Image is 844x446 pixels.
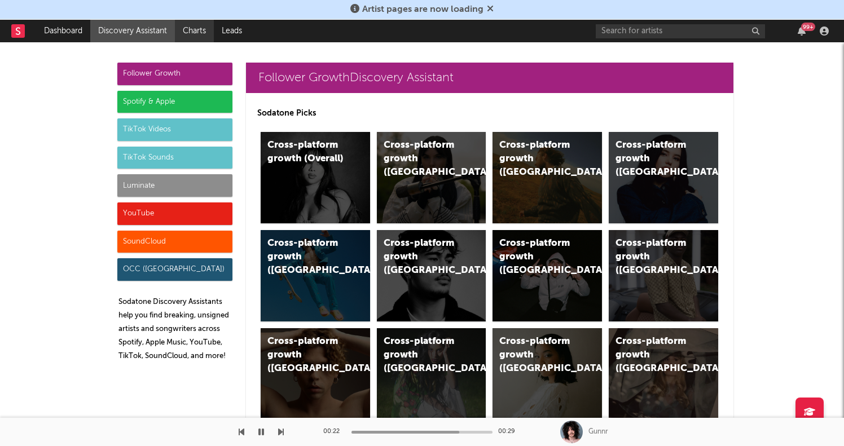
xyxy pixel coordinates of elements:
[117,63,232,85] div: Follower Growth
[118,295,232,363] p: Sodatone Discovery Assistants help you find breaking, unsigned artists and songwriters across Spo...
[384,335,460,376] div: Cross-platform growth ([GEOGRAPHIC_DATA])
[616,237,692,277] div: Cross-platform growth ([GEOGRAPHIC_DATA])
[117,174,232,197] div: Luminate
[261,230,370,321] a: Cross-platform growth ([GEOGRAPHIC_DATA])
[323,425,346,439] div: 00:22
[609,230,718,321] a: Cross-platform growth ([GEOGRAPHIC_DATA])
[801,23,815,31] div: 99 +
[267,335,344,376] div: Cross-platform growth ([GEOGRAPHIC_DATA])
[377,230,486,321] a: Cross-platform growth ([GEOGRAPHIC_DATA])
[117,202,232,225] div: YouTube
[499,237,576,277] div: Cross-platform growth ([GEOGRAPHIC_DATA]/GSA)
[493,328,602,419] a: Cross-platform growth ([GEOGRAPHIC_DATA])
[117,147,232,169] div: TikTok Sounds
[362,5,483,14] span: Artist pages are now loading
[377,132,486,223] a: Cross-platform growth ([GEOGRAPHIC_DATA])
[117,231,232,253] div: SoundCloud
[384,139,460,179] div: Cross-platform growth ([GEOGRAPHIC_DATA])
[616,335,692,376] div: Cross-platform growth ([GEOGRAPHIC_DATA])
[36,20,90,42] a: Dashboard
[117,118,232,141] div: TikTok Videos
[596,24,765,38] input: Search for artists
[499,335,576,376] div: Cross-platform growth ([GEOGRAPHIC_DATA])
[257,107,722,120] p: Sodatone Picks
[588,427,608,437] div: Gunnr
[493,230,602,321] a: Cross-platform growth ([GEOGRAPHIC_DATA]/GSA)
[487,5,494,14] span: Dismiss
[214,20,250,42] a: Leads
[117,258,232,281] div: OCC ([GEOGRAPHIC_DATA])
[609,132,718,223] a: Cross-platform growth ([GEOGRAPHIC_DATA])
[261,328,370,419] a: Cross-platform growth ([GEOGRAPHIC_DATA])
[609,328,718,419] a: Cross-platform growth ([GEOGRAPHIC_DATA])
[175,20,214,42] a: Charts
[499,139,576,179] div: Cross-platform growth ([GEOGRAPHIC_DATA])
[267,237,344,277] div: Cross-platform growth ([GEOGRAPHIC_DATA])
[493,132,602,223] a: Cross-platform growth ([GEOGRAPHIC_DATA])
[377,328,486,419] a: Cross-platform growth ([GEOGRAPHIC_DATA])
[117,91,232,113] div: Spotify & Apple
[798,27,806,36] button: 99+
[616,139,692,179] div: Cross-platform growth ([GEOGRAPHIC_DATA])
[90,20,175,42] a: Discovery Assistant
[246,63,733,93] a: Follower GrowthDiscovery Assistant
[267,139,344,166] div: Cross-platform growth (Overall)
[384,237,460,277] div: Cross-platform growth ([GEOGRAPHIC_DATA])
[498,425,521,439] div: 00:29
[261,132,370,223] a: Cross-platform growth (Overall)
